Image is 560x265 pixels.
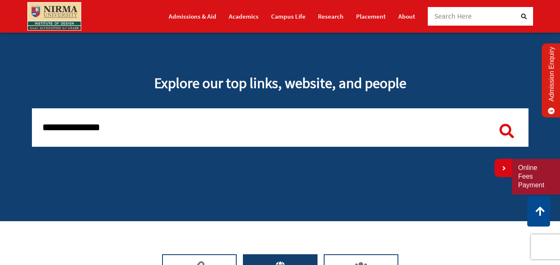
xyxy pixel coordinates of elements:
a: Research [318,9,344,24]
span: Search Here [434,12,472,21]
a: Admissions & Aid [169,9,216,24]
a: Academics [229,9,259,24]
a: Campus Life [271,9,305,24]
h1: Explore our top links, website, and people [32,74,528,92]
img: main_logo [27,2,81,31]
a: Online Fees Payment [518,164,554,189]
a: Placement [356,9,386,24]
a: About [398,9,415,24]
